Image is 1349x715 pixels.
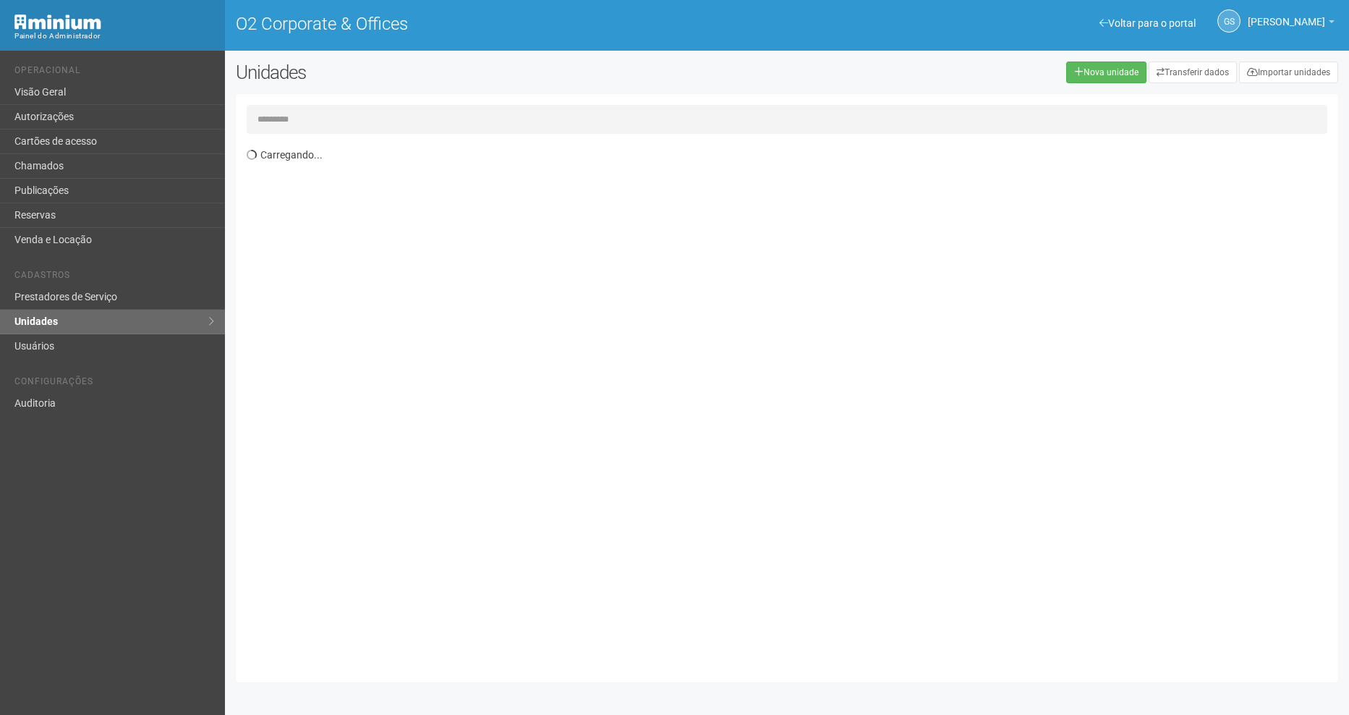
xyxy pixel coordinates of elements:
[1248,18,1335,30] a: [PERSON_NAME]
[1248,2,1325,27] span: Gabriela Souza
[1066,62,1146,83] a: Nova unidade
[1149,62,1237,83] a: Transferir dados
[1099,17,1196,29] a: Voltar para o portal
[14,376,214,392] li: Configurações
[236,14,776,33] h1: O2 Corporate & Offices
[14,14,101,30] img: Minium
[14,65,214,80] li: Operacional
[14,270,214,285] li: Cadastros
[1217,9,1241,33] a: GS
[236,62,683,83] h2: Unidades
[247,141,1338,672] div: Carregando...
[14,30,214,43] div: Painel do Administrador
[1239,62,1338,83] a: Importar unidades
